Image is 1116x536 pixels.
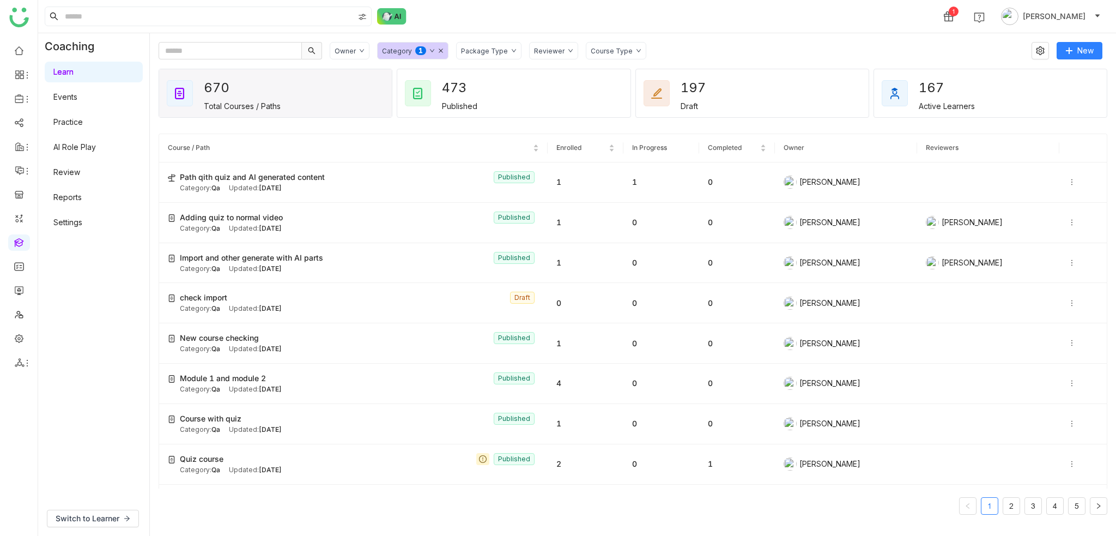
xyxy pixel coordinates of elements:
[784,256,908,269] div: [PERSON_NAME]
[784,377,908,390] div: [PERSON_NAME]
[168,375,175,383] img: create-new-course.svg
[259,466,282,474] span: [DATE]
[168,335,175,342] img: create-new-course.svg
[1047,498,1063,514] a: 4
[623,485,699,525] td: 0
[53,192,82,202] a: Reports
[974,12,985,23] img: help.svg
[1003,498,1020,514] a: 2
[699,243,775,284] td: 0
[9,8,29,27] img: logo
[1024,497,1042,515] li: 3
[548,203,623,243] td: 1
[623,243,699,284] td: 0
[259,385,282,393] span: [DATE]
[926,216,1051,229] div: [PERSON_NAME]
[411,87,424,100] img: published_courses.svg
[259,425,282,433] span: [DATE]
[784,297,797,310] img: 684a9aedde261c4b36a3ced9
[699,283,775,323] td: 0
[229,264,282,274] div: Updated:
[1077,45,1094,57] span: New
[699,323,775,364] td: 0
[229,425,282,435] div: Updated:
[556,143,581,152] span: Enrolled
[784,297,908,310] div: [PERSON_NAME]
[415,46,426,55] nz-badge-sup: 1
[168,294,175,302] img: create-new-course.svg
[548,444,623,485] td: 2
[1069,498,1085,514] a: 5
[959,497,976,515] li: Previous Page
[650,87,663,100] img: draft_courses.svg
[53,142,96,152] a: AI Role Play
[180,304,220,314] div: Category:
[591,47,633,55] div: Course Type
[926,256,939,269] img: 684a9aedde261c4b36a3ced9
[180,264,220,274] div: Category:
[784,417,908,430] div: [PERSON_NAME]
[784,457,908,471] div: [PERSON_NAME]
[204,76,243,99] div: 670
[1090,497,1107,515] button: Next Page
[1025,498,1041,514] a: 3
[548,364,623,404] td: 4
[494,212,535,224] nz-tag: Published
[999,8,1103,25] button: [PERSON_NAME]
[784,216,797,229] img: 684a9aedde261c4b36a3ced9
[548,485,623,525] td: 3
[888,87,901,100] img: active_learners.svg
[259,224,282,232] span: [DATE]
[708,143,742,152] span: Completed
[168,456,175,463] img: create-new-course.svg
[699,444,775,485] td: 1
[56,513,119,525] span: Switch to Learner
[699,162,775,203] td: 0
[681,76,720,99] div: 197
[53,92,77,101] a: Events
[53,67,74,76] a: Learn
[229,344,282,354] div: Updated:
[180,183,220,194] div: Category:
[382,47,412,55] div: Category
[623,404,699,444] td: 0
[784,256,797,269] img: 684a9aedde261c4b36a3ced9
[229,384,282,395] div: Updated:
[335,47,356,55] div: Owner
[259,264,282,273] span: [DATE]
[534,47,565,55] div: Reviewer
[168,214,175,222] img: create-new-course.svg
[180,252,323,264] span: Import and other generate with AI parts
[699,404,775,444] td: 0
[168,174,175,182] img: create-new-path.svg
[926,256,1051,269] div: [PERSON_NAME]
[623,364,699,404] td: 0
[211,385,220,393] span: Qa
[229,304,282,314] div: Updated:
[681,101,698,111] div: Draft
[981,498,998,514] a: 1
[211,264,220,273] span: Qa
[180,344,220,354] div: Category:
[1003,497,1020,515] li: 2
[229,183,282,194] div: Updated:
[442,76,481,99] div: 473
[919,76,958,99] div: 167
[510,292,535,304] nz-tag: Draft
[623,323,699,364] td: 0
[784,176,797,189] img: 684a9aedde261c4b36a3ced9
[623,162,699,203] td: 1
[211,466,220,474] span: Qa
[180,224,220,234] div: Category:
[180,453,223,465] span: Quiz course
[211,425,220,433] span: Qa
[1023,10,1085,22] span: [PERSON_NAME]
[53,167,80,177] a: Review
[494,171,535,183] nz-tag: Published
[926,216,939,229] img: 684a9aedde261c4b36a3ced9
[229,224,282,234] div: Updated:
[699,203,775,243] td: 0
[180,384,220,395] div: Category:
